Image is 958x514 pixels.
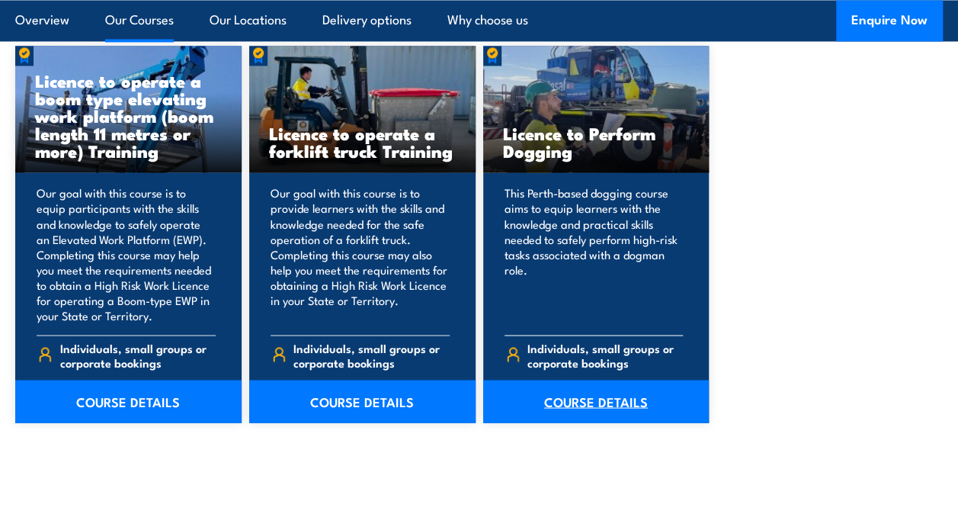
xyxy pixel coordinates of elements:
a: COURSE DETAILS [15,380,242,422]
span: Individuals, small groups or corporate bookings [293,340,449,369]
p: Our goal with this course is to provide learners with the skills and knowledge needed for the saf... [271,185,450,323]
a: COURSE DETAILS [249,380,476,422]
h3: Licence to operate a boom type elevating work platform (boom length 11 metres or more) Training [35,72,222,159]
h3: Licence to operate a forklift truck Training [269,124,456,159]
span: Individuals, small groups or corporate bookings [60,340,216,369]
h3: Licence to Perform Dogging [503,124,690,159]
p: This Perth-based dogging course aims to equip learners with the knowledge and practical skills ne... [505,185,684,323]
a: COURSE DETAILS [483,380,710,422]
span: Individuals, small groups or corporate bookings [527,340,683,369]
p: Our goal with this course is to equip participants with the skills and knowledge to safely operat... [37,185,216,323]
